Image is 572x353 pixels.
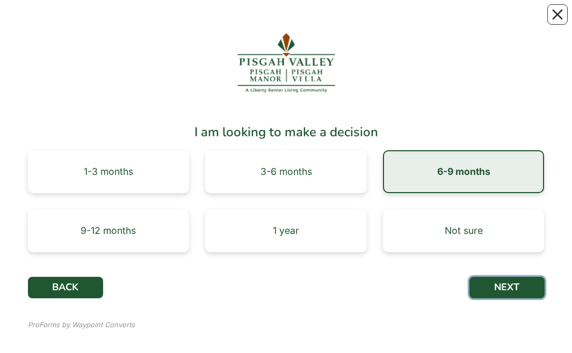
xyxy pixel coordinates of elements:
button: NEXT [469,277,545,298]
img: 610eebd9-7cc7-406c-8e68-43645824f528.png [233,28,340,98]
div: 6-9 months [437,167,490,176]
div: Not sure [445,226,483,236]
div: 1-3 months [84,167,133,176]
div: 3-6 months [260,167,312,176]
button: Close [547,4,568,25]
button: BACK [28,277,103,298]
div: I am looking to make a decision [28,122,545,142]
div: 1 year [273,226,299,236]
div: 9-12 months [81,226,136,236]
div: ProForms by Waypoint Converts [28,320,135,330]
